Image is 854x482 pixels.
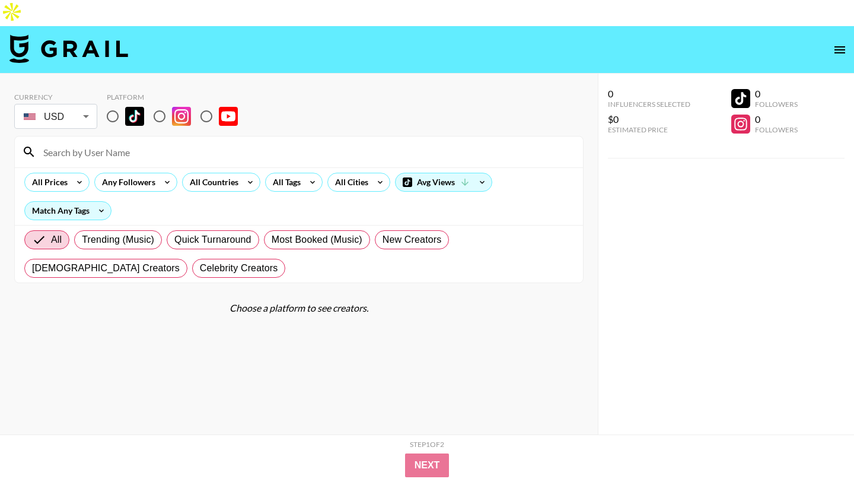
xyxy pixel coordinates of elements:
span: All [51,233,62,247]
img: TikTok [125,107,144,126]
img: YouTube [219,107,238,126]
div: 0 [755,88,798,100]
div: Estimated Price [608,125,690,134]
div: Match Any Tags [25,202,111,220]
button: open drawer [828,38,852,62]
input: Search by User Name [36,142,576,161]
span: [DEMOGRAPHIC_DATA] Creators [32,261,180,275]
span: New Creators [383,233,442,247]
div: All Countries [183,173,241,191]
img: Instagram [172,107,191,126]
span: Most Booked (Music) [272,233,362,247]
iframe: Drift Widget Chat Controller [795,423,840,468]
div: All Tags [266,173,303,191]
span: Quick Turnaround [174,233,251,247]
span: Trending (Music) [82,233,154,247]
div: Platform [107,93,247,102]
div: Step 1 of 2 [410,440,444,449]
div: Any Followers [95,173,158,191]
div: All Prices [25,173,70,191]
div: All Cities [328,173,371,191]
div: Choose a platform to see creators. [14,302,584,314]
span: Celebrity Creators [200,261,278,275]
div: Avg Views [396,173,492,191]
div: USD [17,106,95,127]
button: Next [405,454,450,477]
div: Followers [755,100,798,109]
div: Followers [755,125,798,134]
img: Grail Talent [9,34,128,63]
div: 0 [755,113,798,125]
div: 0 [608,88,690,100]
div: Currency [14,93,97,102]
div: Influencers Selected [608,100,690,109]
div: $0 [608,113,690,125]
